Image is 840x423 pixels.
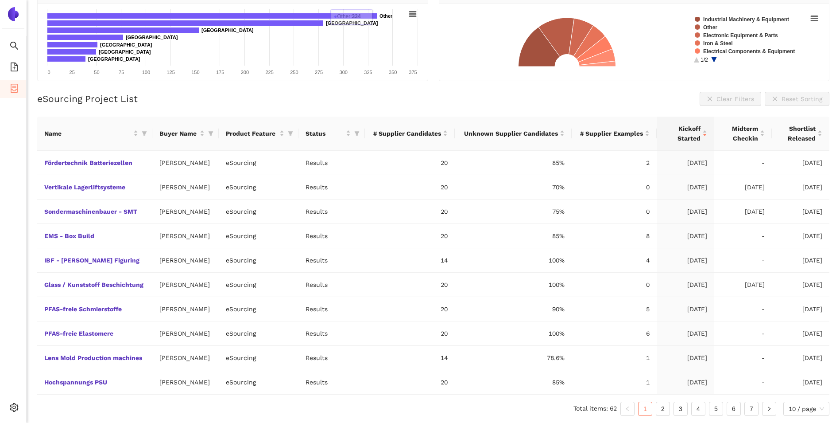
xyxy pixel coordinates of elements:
td: [DATE] [657,321,714,346]
li: 2 [656,402,670,416]
td: [DATE] [657,370,714,395]
th: this column's title is Shortlist Released,this column is sortable [772,117,829,151]
text: 25 [70,70,75,75]
td: 20 [365,224,455,248]
a: 1 [639,402,652,415]
td: Results [298,175,365,200]
text: 350 [389,70,397,75]
td: [DATE] [772,321,829,346]
text: 50 [94,70,99,75]
li: 7 [744,402,759,416]
th: this column's title is Product Feature,this column is sortable [219,117,298,151]
td: [DATE] [657,248,714,273]
a: 7 [745,402,758,415]
td: [DATE] [657,151,714,175]
td: [DATE] [714,273,772,297]
li: Previous Page [620,402,635,416]
td: [PERSON_NAME] [152,346,219,370]
button: closeClear Filters [700,92,761,106]
td: 100% [455,248,571,273]
td: 14 [365,248,455,273]
text: Industrial Machinery & Equipment [703,16,789,23]
td: [PERSON_NAME] [152,297,219,321]
td: [PERSON_NAME] [152,321,219,346]
span: Product Feature [226,129,278,138]
text: Electrical Components & Equipment [703,48,795,55]
span: # Supplier Examples [579,129,643,138]
a: 4 [692,402,705,415]
td: Results [298,224,365,248]
td: - [714,224,772,248]
td: [PERSON_NAME] [152,273,219,297]
td: 5 [572,297,657,321]
text: 200 [241,70,249,75]
span: filter [286,127,295,140]
text: 100 [142,70,150,75]
td: 90% [455,297,571,321]
text: 250 [290,70,298,75]
td: [DATE] [657,346,714,370]
li: 3 [674,402,688,416]
td: [DATE] [772,224,829,248]
span: 10 / page [789,402,824,415]
td: eSourcing [219,297,298,321]
td: 20 [365,175,455,200]
a: 5 [709,402,723,415]
td: - [714,151,772,175]
td: [DATE] [772,200,829,224]
text: [GEOGRAPHIC_DATA] [88,56,140,62]
span: filter [288,131,293,136]
td: eSourcing [219,200,298,224]
td: 20 [365,321,455,346]
th: this column's title is Unknown Supplier Candidates,this column is sortable [455,117,571,151]
span: Unknown Supplier Candidates [462,129,557,138]
a: 2 [656,402,670,415]
td: [DATE] [657,175,714,200]
text: [GEOGRAPHIC_DATA] [326,20,378,26]
th: this column's title is # Supplier Candidates,this column is sortable [365,117,455,151]
td: [DATE] [714,175,772,200]
td: Results [298,273,365,297]
th: this column's title is Buyer Name,this column is sortable [152,117,219,151]
td: 75% [455,200,571,224]
text: 225 [265,70,273,75]
span: Shortlist Released [779,124,816,143]
th: this column's title is # Supplier Examples,this column is sortable [572,117,657,151]
text: 75 [119,70,124,75]
text: 300 [340,70,348,75]
text: Other [703,24,717,31]
span: search [10,38,19,56]
td: 4 [572,248,657,273]
h2: eSourcing Project List [37,92,138,105]
text: 125 [166,70,174,75]
td: eSourcing [219,273,298,297]
text: Electronic Equipment & Parts [703,32,778,39]
td: [DATE] [657,273,714,297]
td: 0 [572,200,657,224]
button: right [762,402,776,416]
li: 6 [727,402,741,416]
span: left [625,406,630,411]
span: Name [44,129,132,138]
td: 1 [572,346,657,370]
td: 14 [365,346,455,370]
text: 1/2 [701,57,708,63]
td: 85% [455,224,571,248]
span: filter [208,131,213,136]
td: 78.6% [455,346,571,370]
span: filter [352,127,361,140]
text: [GEOGRAPHIC_DATA] [100,42,152,47]
td: 2 [572,151,657,175]
button: left [620,402,635,416]
td: [DATE] [772,151,829,175]
td: [PERSON_NAME] [152,200,219,224]
span: Buyer Name [159,129,198,138]
a: 6 [727,402,740,415]
img: Logo [6,7,20,21]
td: 85% [455,370,571,395]
td: - [714,346,772,370]
td: [PERSON_NAME] [152,248,219,273]
td: Results [298,346,365,370]
th: this column's title is Midterm Checkin,this column is sortable [714,117,772,151]
td: 20 [365,297,455,321]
